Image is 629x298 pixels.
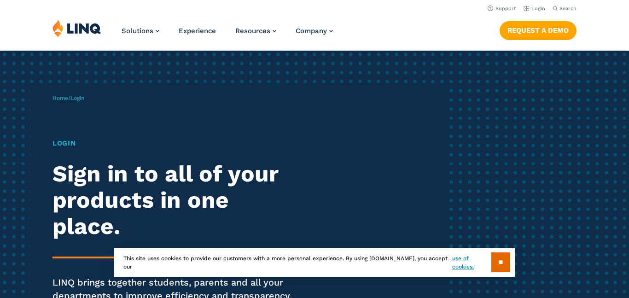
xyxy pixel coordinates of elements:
[500,19,577,40] nav: Button Navigation
[524,6,545,12] a: Login
[559,6,577,12] span: Search
[52,161,295,239] h2: Sign in to all of your products in one place.
[52,138,295,149] h1: Login
[296,27,327,35] span: Company
[500,21,577,40] a: Request a Demo
[122,19,333,50] nav: Primary Navigation
[296,27,333,35] a: Company
[114,248,515,277] div: This site uses cookies to provide our customers with a more personal experience. By using [DOMAIN...
[179,27,216,35] a: Experience
[553,5,577,12] button: Open Search Bar
[235,27,276,35] a: Resources
[52,95,84,101] span: /
[122,27,153,35] span: Solutions
[488,6,516,12] a: Support
[52,19,101,37] img: LINQ | K‑12 Software
[235,27,270,35] span: Resources
[452,254,491,271] a: use of cookies.
[70,95,84,101] span: Login
[52,95,68,101] a: Home
[122,27,159,35] a: Solutions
